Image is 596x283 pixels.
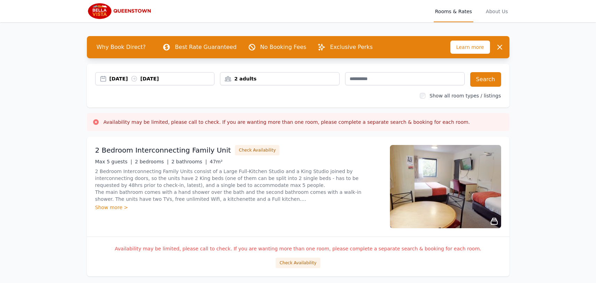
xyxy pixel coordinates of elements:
[276,258,320,268] button: Check Availability
[210,159,223,164] span: 47m²
[260,43,307,51] p: No Booking Fees
[330,43,373,51] p: Exclusive Perks
[220,75,339,82] div: 2 adults
[95,145,231,155] h3: 2 Bedroom Interconnecting Family Unit
[95,168,382,203] p: 2 Bedroom Interconnecting Family Units consist of a Large Full-Kitchen Studio and a King Studio j...
[95,204,382,211] div: Show more >
[91,40,152,54] span: Why Book Direct?
[470,72,501,87] button: Search
[135,159,169,164] span: 2 bedrooms |
[109,75,214,82] div: [DATE] [DATE]
[87,3,154,19] img: Bella Vista Queenstown
[171,159,207,164] span: 2 bathrooms |
[175,43,236,51] p: Best Rate Guaranteed
[235,145,279,155] button: Check Availability
[430,93,501,98] label: Show all room types / listings
[104,119,470,126] h3: Availability may be limited, please call to check. If you are wanting more than one room, please ...
[450,41,490,54] span: Learn more
[95,159,132,164] span: Max 5 guests |
[95,245,501,252] p: Availability may be limited, please call to check. If you are wanting more than one room, please ...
